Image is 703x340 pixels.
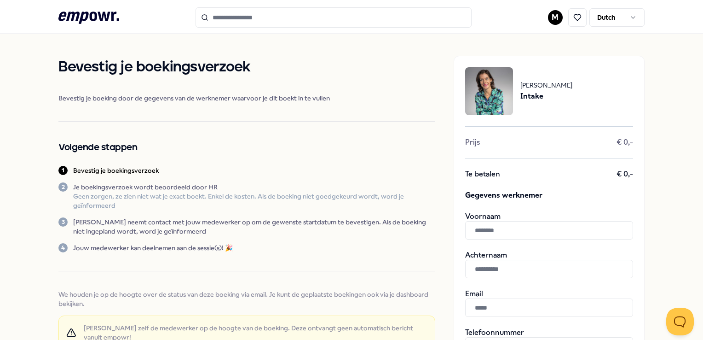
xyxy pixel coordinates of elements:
[58,140,435,155] h2: Volgende stappen
[58,182,68,192] div: 2
[73,166,159,175] p: Bevestig je boekingsverzoek
[58,94,435,103] span: Bevestig je boeking door de gegevens van de werknemer waarvoor je dit boekt in te vullen
[196,7,472,28] input: Search for products, categories or subcategories
[465,170,500,179] span: Te betalen
[73,182,435,192] p: Je boekingsverzoek wordt beoordeeld door HR
[617,138,633,147] span: € 0,-
[73,192,435,210] p: Geen zorgen, ze zien niet wat je exact boekt. Enkel de kosten. Als de boeking niet goedgekeurd wo...
[617,170,633,179] span: € 0,-
[520,80,572,90] span: [PERSON_NAME]
[548,10,563,25] button: M
[465,251,633,278] div: Achternaam
[58,217,68,227] div: 3
[73,217,435,236] p: [PERSON_NAME] neemt contact met jouw medewerker op om de gewenste startdatum te bevestigen. Als d...
[58,243,68,252] div: 4
[465,190,633,201] span: Gegevens werknemer
[465,289,633,317] div: Email
[465,67,513,115] img: package image
[73,243,233,252] p: Jouw medewerker kan deelnemen aan de sessie(s)! 🎉
[58,56,435,79] h1: Bevestig je boekingsverzoek
[465,138,480,147] span: Prijs
[666,308,694,335] iframe: Help Scout Beacon - Open
[58,290,435,308] span: We houden je op de hoogte over de status van deze boeking via email. Je kunt de geplaatste boekin...
[465,212,633,240] div: Voornaam
[58,166,68,175] div: 1
[520,90,572,102] span: Intake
